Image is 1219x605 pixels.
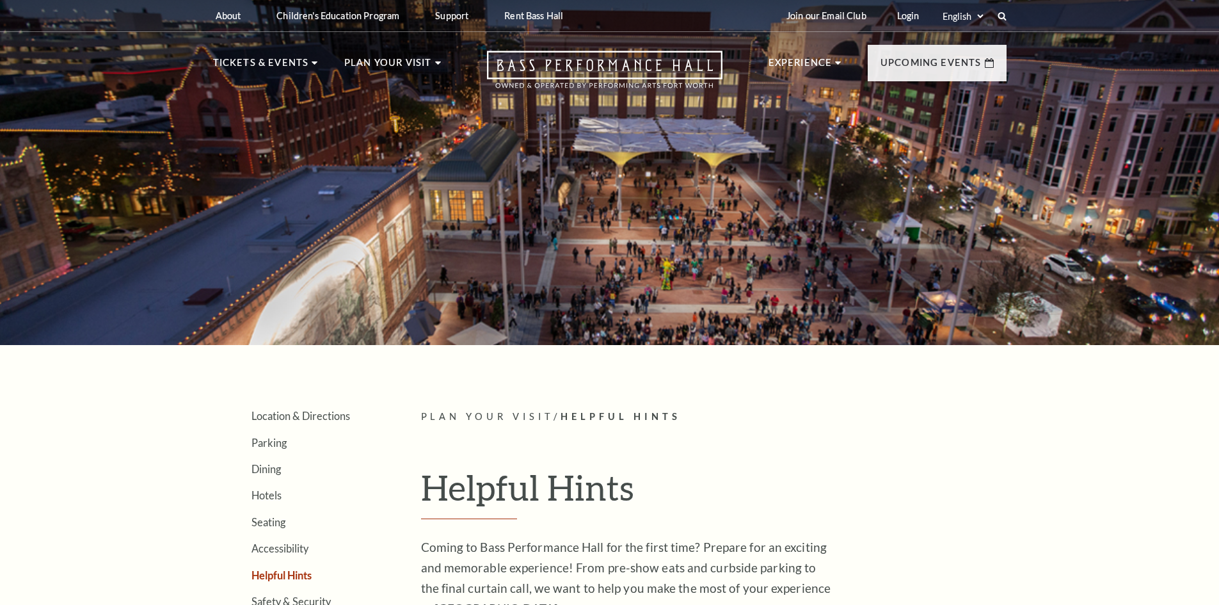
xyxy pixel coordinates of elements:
a: Helpful Hints [251,569,312,581]
p: Upcoming Events [880,55,982,78]
p: Tickets & Events [213,55,309,78]
p: About [216,10,241,21]
a: Parking [251,437,287,449]
select: Select: [940,10,985,22]
a: Hotels [251,489,282,501]
a: Accessibility [251,542,308,554]
span: Plan Your Visit [421,411,554,422]
h1: Helpful Hints [421,467,1007,519]
span: Helpful Hints [561,411,681,422]
p: Experience [769,55,833,78]
p: Children's Education Program [276,10,399,21]
p: Rent Bass Hall [504,10,563,21]
p: / [421,409,1007,425]
a: Dining [251,463,281,475]
p: Plan Your Visit [344,55,432,78]
p: Support [435,10,468,21]
a: Seating [251,516,285,528]
a: Location & Directions [251,410,350,422]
